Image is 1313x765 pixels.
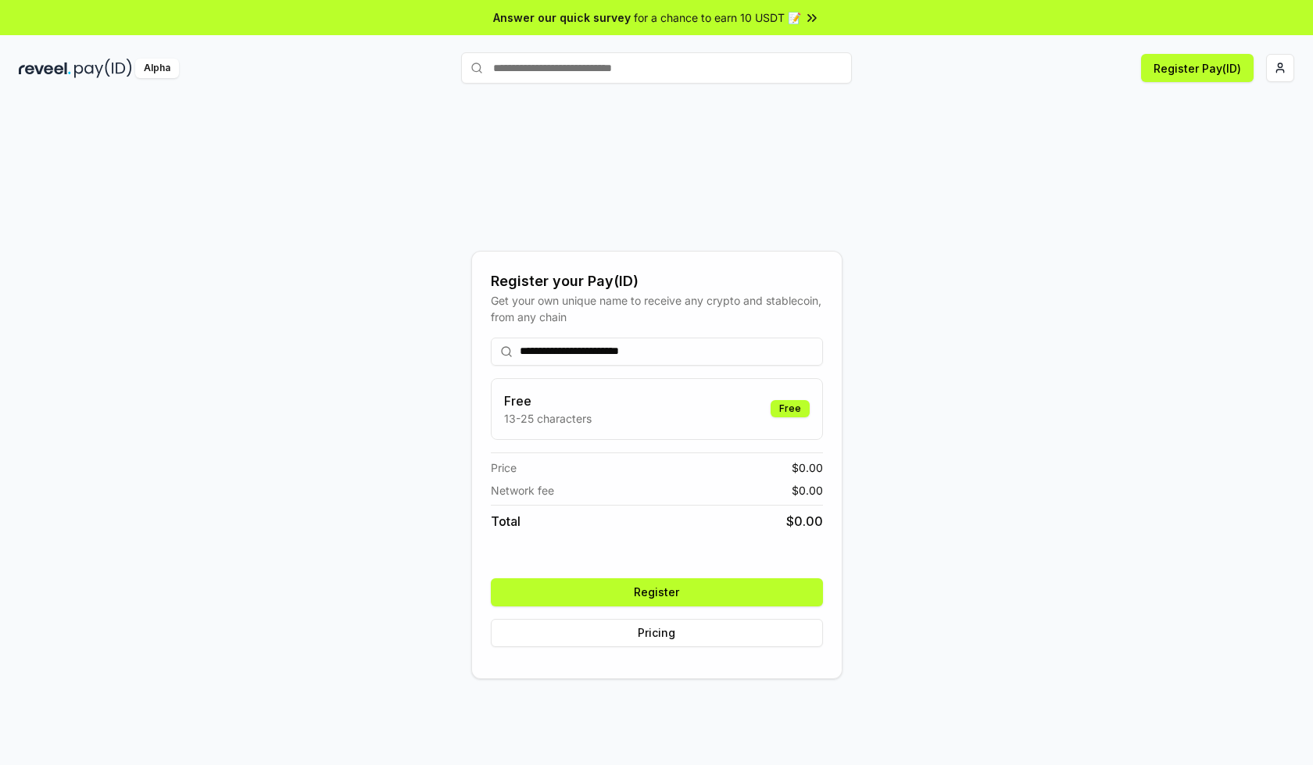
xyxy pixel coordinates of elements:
span: Total [491,512,521,531]
span: Network fee [491,482,554,499]
button: Register [491,578,823,606]
span: $ 0.00 [786,512,823,531]
span: $ 0.00 [792,459,823,476]
button: Register Pay(ID) [1141,54,1254,82]
button: Pricing [491,619,823,647]
div: Free [771,400,810,417]
div: Get your own unique name to receive any crypto and stablecoin, from any chain [491,292,823,325]
span: Price [491,459,517,476]
span: Answer our quick survey [493,9,631,26]
img: pay_id [74,59,132,78]
h3: Free [504,391,592,410]
span: for a chance to earn 10 USDT 📝 [634,9,801,26]
div: Register your Pay(ID) [491,270,823,292]
div: Alpha [135,59,179,78]
img: reveel_dark [19,59,71,78]
p: 13-25 characters [504,410,592,427]
span: $ 0.00 [792,482,823,499]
